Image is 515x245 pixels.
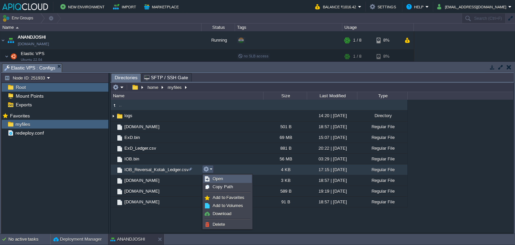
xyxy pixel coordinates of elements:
span: Elastic VPS : Configs [4,64,55,72]
a: Root [14,84,27,90]
div: Regular File [357,186,407,196]
span: Ubuntu 22.04 [21,58,42,62]
div: 589 B [263,186,307,196]
div: Last Modified [307,92,357,100]
img: AMDAwAAAACH5BAEAAAAALAAAAAABAAEAAAICRAEAOw== [116,145,123,152]
div: Regular File [357,164,407,175]
a: ExD_Ledger.csv [123,145,157,151]
input: Click to enter the path [111,83,513,92]
div: Regular File [357,197,407,207]
a: Mount Points [14,93,45,99]
img: AMDAwAAAACH5BAEAAAAALAAAAAABAAEAAAICRAEAOw== [116,199,123,206]
div: Running [202,31,235,49]
button: Balance ₹1016.42 [315,3,358,11]
button: Import [113,3,138,11]
div: 69 MB [263,132,307,143]
button: Settings [370,3,398,11]
div: Tags [235,23,342,31]
button: Env Groups [2,13,36,23]
div: 03:29 | [DATE] [307,154,357,164]
span: [DOMAIN_NAME] [123,124,161,130]
a: Download [204,210,251,217]
a: Favorites [9,113,31,118]
img: AMDAwAAAACH5BAEAAAAALAAAAAABAAEAAAICRAEAOw== [111,111,116,121]
span: Open [213,176,223,181]
div: 18:57 | [DATE] [307,121,357,132]
div: Regular File [357,154,407,164]
span: Delete [213,222,225,227]
span: [DOMAIN_NAME] [123,178,161,183]
img: AMDAwAAAACH5BAEAAAAALAAAAAABAAEAAAICRAEAOw== [5,50,9,63]
span: Download [213,211,231,216]
div: Regular File [357,175,407,186]
img: AMDAwAAAACH5BAEAAAAALAAAAAABAAEAAAICRAEAOw== [111,102,118,109]
img: APIQCloud [2,3,48,10]
div: 1 / 8 [353,50,361,63]
span: SFTP / SSH Gate [144,73,188,82]
img: AMDAwAAAACH5BAEAAAAALAAAAAABAAEAAAICRAEAOw== [111,121,116,132]
div: 1 / 8 [353,31,361,49]
button: New Environment [60,3,107,11]
img: AMDAwAAAACH5BAEAAAAALAAAAAABAAEAAAICRAEAOw== [116,156,123,163]
a: Delete [204,221,251,228]
div: 501 B [263,121,307,132]
div: 18:57 | [DATE] [307,175,357,186]
a: Elastic VPSUbuntu 22.04 [20,51,46,56]
a: [DOMAIN_NAME] [123,188,161,194]
div: 8% [377,31,398,49]
div: Name [111,92,263,100]
a: Add to Favorites [204,194,251,201]
span: Add to Volumes [213,203,243,208]
img: AMDAwAAAACH5BAEAAAAALAAAAAABAAEAAAICRAEAOw== [116,188,123,195]
img: AMDAwAAAACH5BAEAAAAALAAAAAABAAEAAAICRAEAOw== [0,31,6,49]
div: 3 KB [263,175,307,186]
a: myfiles [14,121,31,127]
a: ANANDJOSHI [18,34,46,41]
span: Add to Favorites [213,195,244,200]
span: [DOMAIN_NAME] [123,199,161,205]
div: No active tasks [8,234,50,245]
img: AMDAwAAAACH5BAEAAAAALAAAAAABAAEAAAICRAEAOw== [16,27,19,29]
div: 19:19 | [DATE] [307,186,357,196]
div: Regular File [357,132,407,143]
a: ExD.bin [123,135,141,140]
span: IOB_Reversal_Kotak_Ledger.csv [123,167,190,173]
button: Node ID: 251933 [4,75,47,81]
button: Deployment Manager [53,236,102,243]
img: AMDAwAAAACH5BAEAAAAALAAAAAABAAEAAAICRAEAOw== [116,112,123,120]
img: AMDAwAAAACH5BAEAAAAALAAAAAABAAEAAAICRAEAOw== [111,197,116,207]
button: ANANDJOSHI [110,236,145,243]
img: AMDAwAAAACH5BAEAAAAALAAAAAABAAEAAAICRAEAOw== [111,154,116,164]
a: logs [123,113,133,118]
img: AMDAwAAAACH5BAEAAAAALAAAAAABAAEAAAICRAEAOw== [111,175,116,186]
button: [EMAIL_ADDRESS][DOMAIN_NAME] [437,3,508,11]
div: Usage [343,23,413,31]
a: IOB.bin [123,156,140,162]
div: Name [1,23,201,31]
div: 14:20 | [DATE] [307,110,357,121]
button: myfiles [167,84,183,90]
a: [DOMAIN_NAME] [18,41,49,47]
span: Favorites [9,113,31,119]
img: AMDAwAAAACH5BAEAAAAALAAAAAABAAEAAAICRAEAOw== [116,124,123,131]
button: Marketplace [144,3,181,11]
div: 56 MB [263,154,307,164]
div: Directory [357,110,407,121]
a: redeploy.conf [14,130,45,136]
div: 4 KB [263,164,307,175]
img: AMDAwAAAACH5BAEAAAAALAAAAAABAAEAAAICRAEAOw== [6,31,15,49]
span: no SLB access [238,54,269,58]
div: 881 B [263,143,307,153]
div: Regular File [357,143,407,153]
div: 8% [377,50,398,63]
a: Open [204,175,251,183]
span: Copy Path [213,184,233,189]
